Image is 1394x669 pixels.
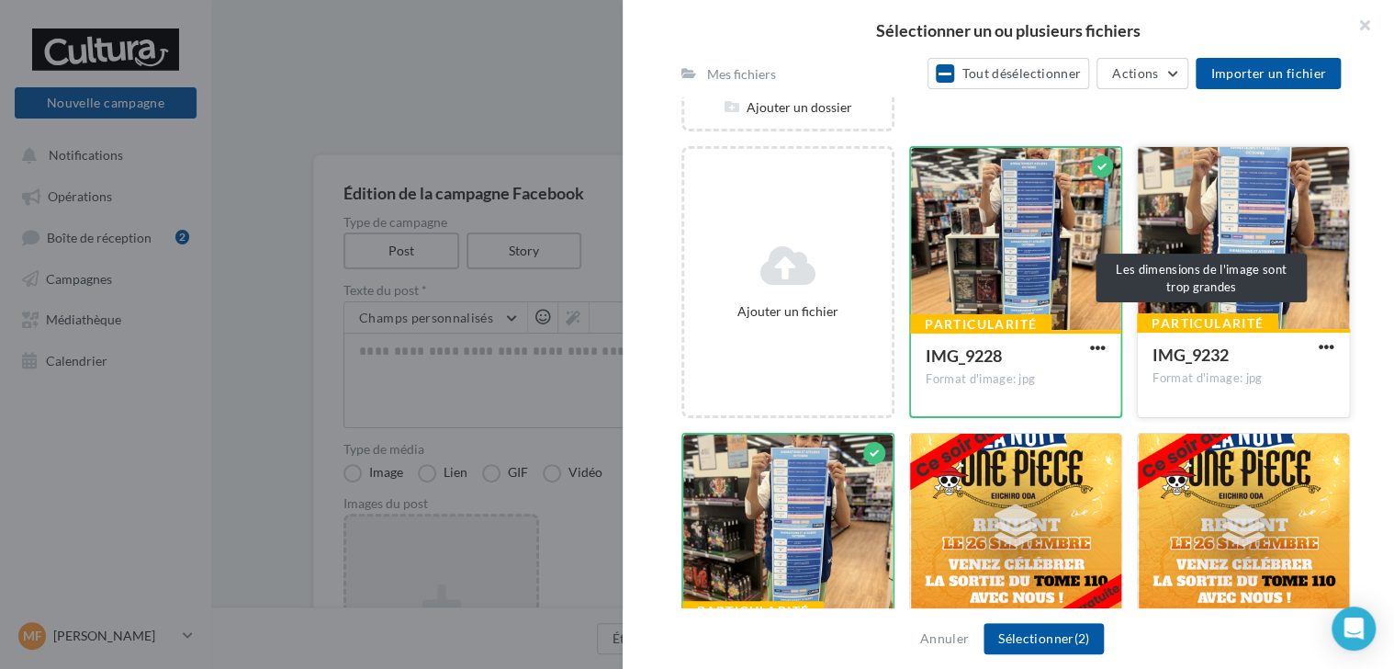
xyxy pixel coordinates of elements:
span: IMG_9228 [926,346,1002,366]
div: Particularité [910,314,1051,334]
div: Particularité [1137,313,1278,334]
span: (2) [1074,630,1089,646]
h2: Sélectionner un ou plusieurs fichiers [652,22,1365,39]
div: Open Intercom Messenger [1332,607,1376,651]
div: Particularité [682,601,824,621]
button: Tout désélectionner [927,58,1089,89]
button: Annuler [913,628,976,650]
button: Importer un fichier [1196,58,1341,89]
span: Importer un fichier [1210,65,1326,81]
div: Ajouter un dossier [684,98,892,117]
button: Actions [1096,58,1188,89]
div: Format d'image: jpg [926,371,1106,388]
div: Format d'image: jpg [1152,370,1334,387]
div: Les dimensions de l'image sont trop grandes [1096,254,1307,302]
div: Mes fichiers [707,65,776,84]
button: Sélectionner(2) [984,623,1104,654]
span: IMG_9232 [1152,345,1229,365]
div: Ajouter un fichier [691,302,884,321]
span: Actions [1112,65,1158,81]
